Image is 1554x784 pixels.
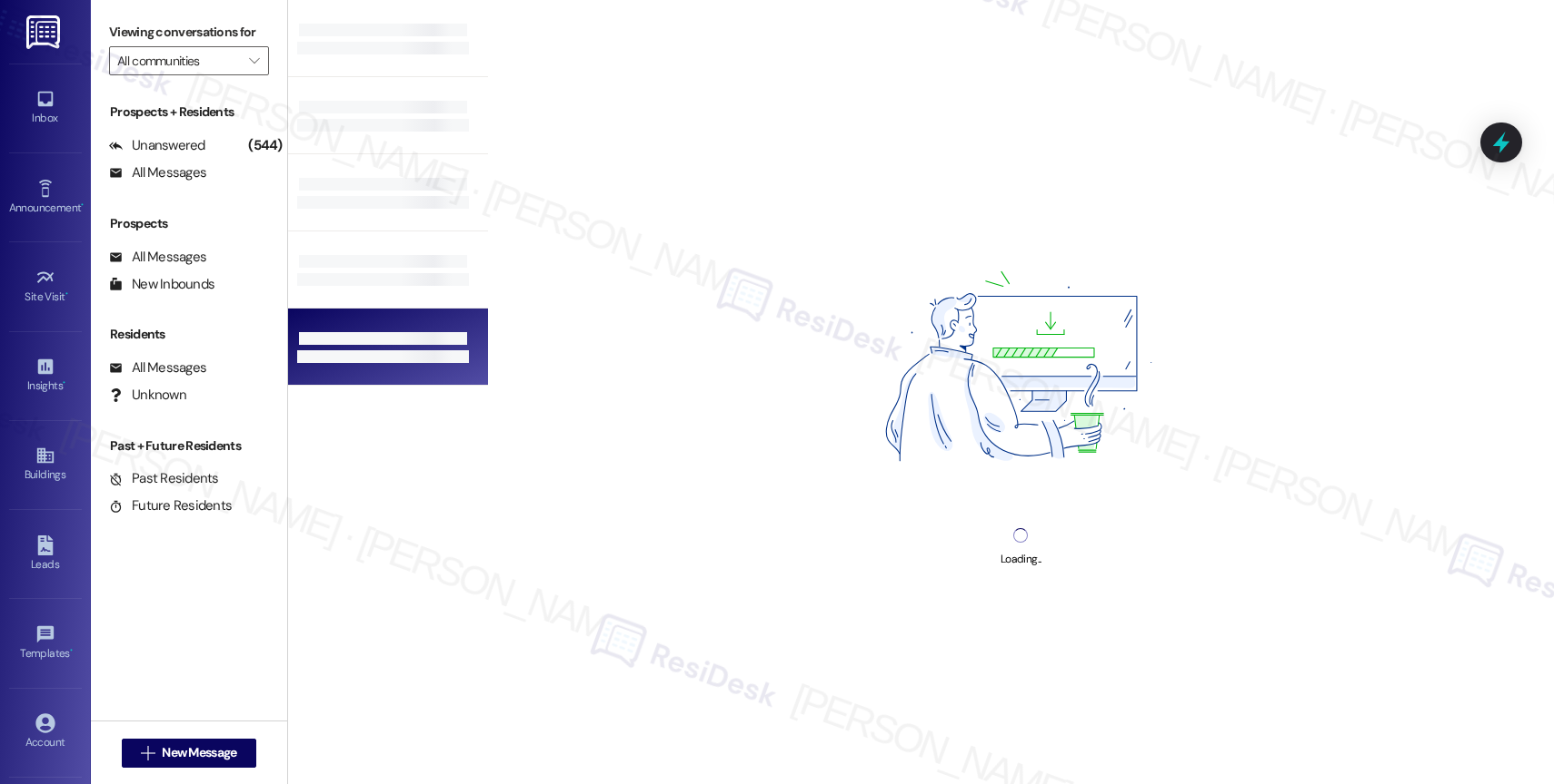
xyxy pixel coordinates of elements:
div: Future Residents [109,496,232,515]
span: • [70,644,73,657]
i:  [141,746,154,760]
div: Unanswered [109,136,205,155]
div: Past + Future Residents [91,436,287,456]
a: Site Visit • [9,262,82,311]
span: • [65,288,68,300]
a: Leads [9,530,82,579]
span: • [81,199,84,211]
input: All communities [117,46,240,75]
a: Buildings [9,440,82,489]
a: Account [9,708,82,757]
img: ResiDesk Logo [26,15,64,49]
a: Insights • [9,351,82,400]
button: New Message [122,739,256,768]
div: Prospects [91,214,287,233]
div: Loading... [1001,550,1041,569]
div: Residents [91,325,287,344]
div: All Messages [109,163,206,182]
div: (544) [244,132,286,160]
span: • [63,377,65,389]
a: Templates • [9,619,82,668]
i:  [249,54,259,68]
div: All Messages [109,358,206,377]
span: New Message [162,743,236,762]
div: Prospects + Residents [91,103,287,122]
div: Past Residents [109,469,219,488]
div: Unknown [109,386,186,405]
label: Viewing conversations for [109,18,269,46]
a: Inbox [9,83,82,132]
div: All Messages [109,248,206,267]
div: New Inbounds [109,275,214,294]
